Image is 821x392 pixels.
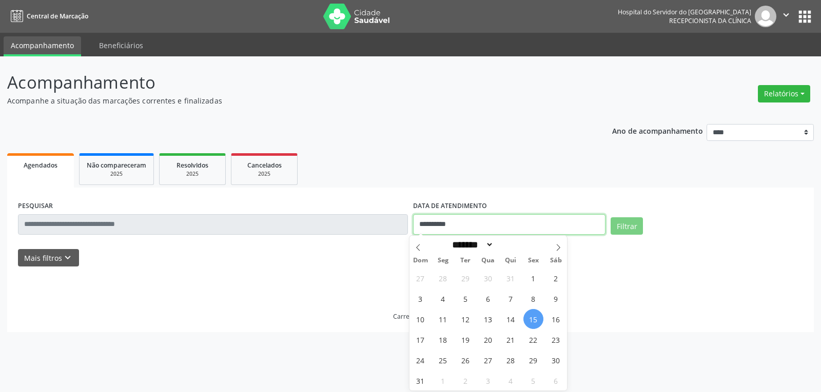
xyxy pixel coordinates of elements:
span: Agosto 16, 2025 [546,309,566,329]
button: Mais filtroskeyboard_arrow_down [18,249,79,267]
div: 2025 [87,170,146,178]
span: Agosto 31, 2025 [411,370,431,390]
button: Relatórios [758,85,810,102]
span: Agosto 17, 2025 [411,329,431,349]
span: Setembro 3, 2025 [478,370,498,390]
span: Agosto 19, 2025 [456,329,476,349]
input: Year [494,239,527,250]
span: Agosto 22, 2025 [523,329,543,349]
span: Agosto 11, 2025 [433,309,453,329]
span: Agosto 7, 2025 [501,288,521,308]
span: Setembro 6, 2025 [546,370,566,390]
span: Agosto 9, 2025 [546,288,566,308]
span: Ter [454,257,477,264]
span: Setembro 5, 2025 [523,370,543,390]
span: Agosto 30, 2025 [546,350,566,370]
button:  [776,6,796,27]
span: Agosto 15, 2025 [523,309,543,329]
p: Acompanhamento [7,70,572,95]
span: Agosto 21, 2025 [501,329,521,349]
span: Agosto 29, 2025 [523,350,543,370]
span: Agosto 18, 2025 [433,329,453,349]
span: Setembro 2, 2025 [456,370,476,390]
button: apps [796,8,814,26]
button: Filtrar [611,217,643,235]
i: keyboard_arrow_down [62,252,73,263]
span: Agosto 12, 2025 [456,309,476,329]
span: Agosto 8, 2025 [523,288,543,308]
i:  [780,9,792,20]
span: Agosto 2, 2025 [546,268,566,288]
span: Agendados [24,161,57,170]
span: Julho 27, 2025 [411,268,431,288]
span: Recepcionista da clínica [669,16,751,25]
div: Carregando [393,312,428,321]
span: Agosto 10, 2025 [411,309,431,329]
div: 2025 [167,170,218,178]
span: Agosto 13, 2025 [478,309,498,329]
span: Julho 30, 2025 [478,268,498,288]
span: Agosto 24, 2025 [411,350,431,370]
span: Julho 31, 2025 [501,268,521,288]
a: Beneficiários [92,36,150,54]
span: Julho 28, 2025 [433,268,453,288]
span: Agosto 4, 2025 [433,288,453,308]
p: Acompanhe a situação das marcações correntes e finalizadas [7,95,572,106]
span: Agosto 20, 2025 [478,329,498,349]
span: Agosto 26, 2025 [456,350,476,370]
span: Agosto 23, 2025 [546,329,566,349]
span: Cancelados [247,161,282,170]
span: Agosto 14, 2025 [501,309,521,329]
span: Setembro 1, 2025 [433,370,453,390]
img: img [755,6,776,27]
span: Agosto 5, 2025 [456,288,476,308]
span: Sáb [544,257,567,264]
span: Central de Marcação [27,12,88,20]
span: Agosto 27, 2025 [478,350,498,370]
span: Agosto 6, 2025 [478,288,498,308]
span: Sex [522,257,544,264]
span: Qui [499,257,522,264]
label: PESQUISAR [18,198,53,214]
select: Month [449,239,494,250]
span: Agosto 25, 2025 [433,350,453,370]
span: Setembro 4, 2025 [501,370,521,390]
span: Seg [432,257,454,264]
span: Dom [409,257,432,264]
span: Agosto 3, 2025 [411,288,431,308]
span: Resolvidos [177,161,208,170]
a: Central de Marcação [7,8,88,25]
span: Não compareceram [87,161,146,170]
span: Julho 29, 2025 [456,268,476,288]
div: Hospital do Servidor do [GEOGRAPHIC_DATA] [618,8,751,16]
span: Agosto 28, 2025 [501,350,521,370]
p: Ano de acompanhamento [612,124,703,137]
div: 2025 [239,170,290,178]
span: Agosto 1, 2025 [523,268,543,288]
label: DATA DE ATENDIMENTO [413,198,487,214]
a: Acompanhamento [4,36,81,56]
span: Qua [477,257,499,264]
